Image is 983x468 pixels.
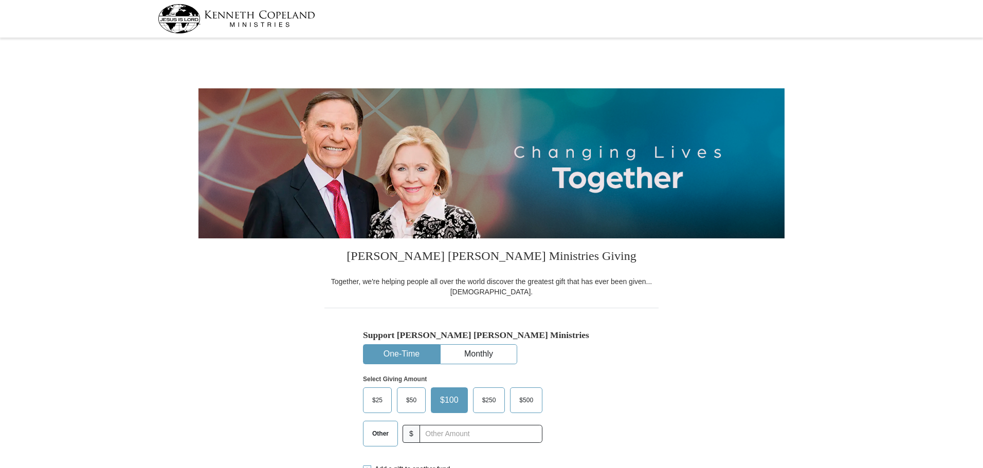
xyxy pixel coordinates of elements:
img: kcm-header-logo.svg [158,4,315,33]
span: $500 [514,392,538,408]
span: Other [367,426,394,441]
span: $50 [401,392,422,408]
h5: Support [PERSON_NAME] [PERSON_NAME] Ministries [363,330,620,341]
span: $ [403,425,420,443]
strong: Select Giving Amount [363,376,427,383]
button: Monthly [441,345,517,364]
span: $250 [477,392,501,408]
input: Other Amount [420,425,542,443]
span: $100 [435,392,464,408]
h3: [PERSON_NAME] [PERSON_NAME] Ministries Giving [324,238,659,276]
button: One-Time [363,345,440,364]
span: $25 [367,392,388,408]
div: Together, we're helping people all over the world discover the greatest gift that has ever been g... [324,276,659,297]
